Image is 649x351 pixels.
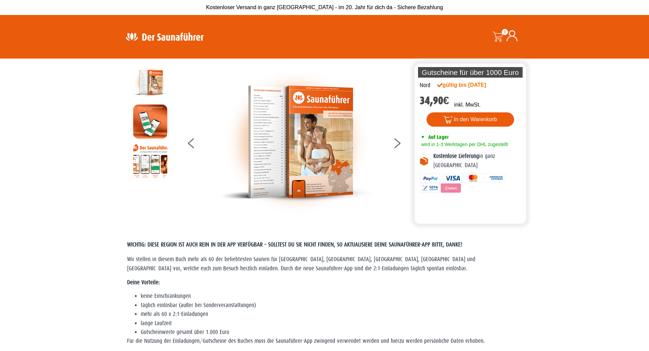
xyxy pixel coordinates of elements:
[141,310,522,319] li: mehr als 60 x 2:1-Einladungen
[418,67,523,78] p: Gutscheine für über 1000 Euro
[454,101,480,109] p: inkl. MwSt.
[127,337,522,346] p: Für die Nutzung der Einladungen/Gutscheine des Buches muss die Saunaführer-App zwingend verwendet...
[443,94,449,107] span: €
[141,319,522,328] li: lange Laufzeit
[127,256,475,271] span: Wir stellen in diesem Buch mehr als 60 der beliebtesten Saunen für [GEOGRAPHIC_DATA], [GEOGRAPHIC...
[220,65,373,219] img: der-saunafuehrer-2025-nord
[433,152,521,170] p: in ganz [GEOGRAPHIC_DATA]
[141,328,522,337] li: Gutscheinwerte gesamt über 1.000 Euro
[141,301,522,310] li: täglich einlösbar (außer bei Sonderveranstaltungen)
[127,241,462,248] span: WICHTIG: DIESE REGION IST AUCH REIN IN DER APP VERFÜGBAR – SOLLTEST DU SIE NICHT FINDEN, SO AKTUA...
[428,134,449,140] span: Auf Lager
[433,153,479,159] b: Kostenlose Lieferung
[420,94,449,107] bdi: 34,90
[206,4,443,10] span: Kostenloser Versand in ganz [GEOGRAPHIC_DATA] - im 20. Jahr für dich da - Sichere Bezahlung
[427,112,514,127] button: In den Warenkorb
[420,142,508,147] span: wird in 1-3 Werktagen per DHL zugestellt
[133,65,167,99] img: der-saunafuehrer-2025-nord
[133,144,167,178] img: Anleitung7tn
[127,279,160,286] strong: Deine Vorteile:
[133,105,167,139] img: MOCKUP-iPhone_regional
[141,292,522,301] li: keine Einschränkungen
[437,81,501,89] div: gültig bis [DATE]
[420,81,430,90] div: Nord
[502,29,508,35] span: 0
